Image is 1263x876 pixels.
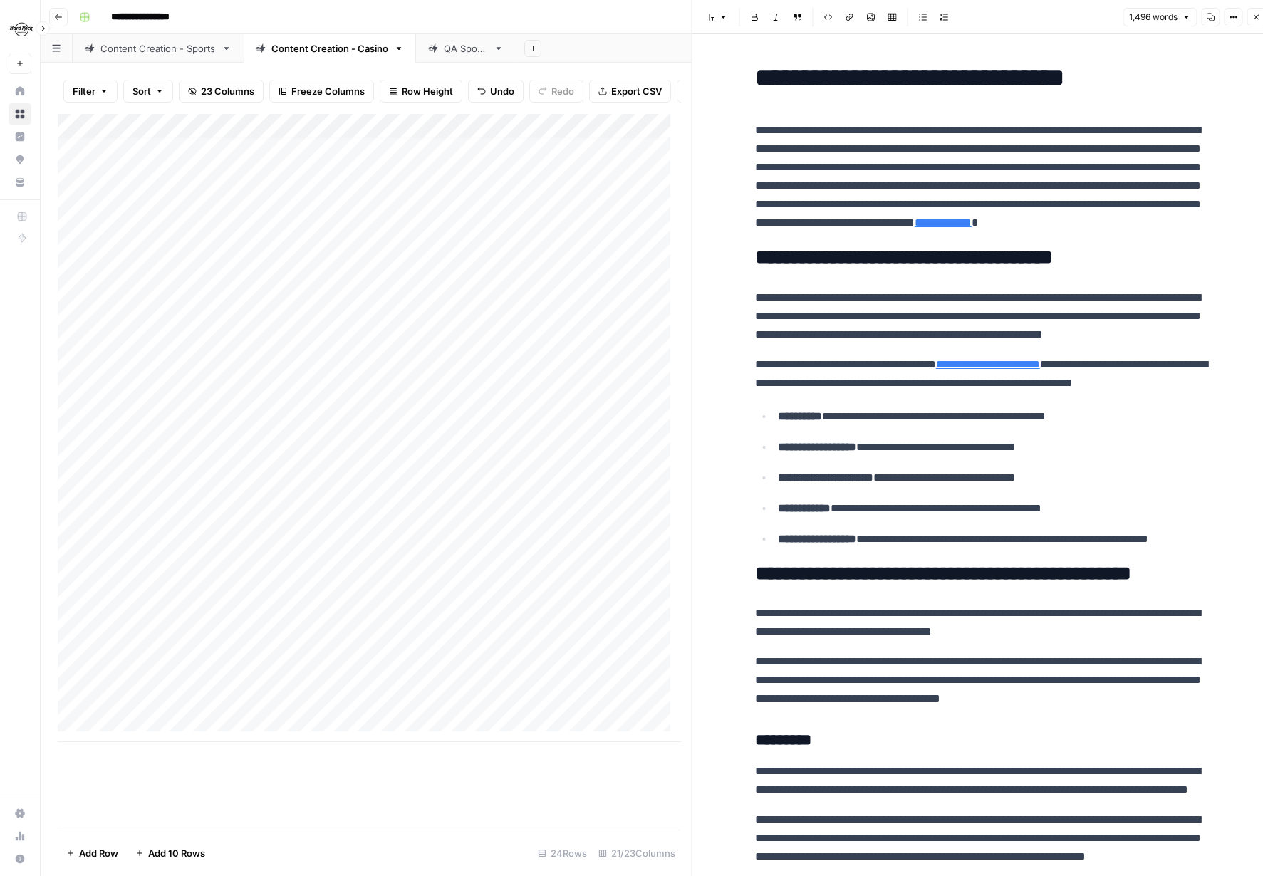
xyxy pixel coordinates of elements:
button: Add Row [58,842,127,865]
button: Undo [468,80,524,103]
span: 1,496 words [1129,11,1178,24]
a: Usage [9,825,31,848]
div: Content Creation - Sports [100,41,216,56]
button: Help + Support [9,848,31,870]
button: Redo [529,80,583,103]
span: Row Height [402,84,453,98]
a: Home [9,80,31,103]
a: Insights [9,125,31,148]
button: Freeze Columns [269,80,374,103]
a: Opportunities [9,148,31,171]
a: Content Creation - Casino [244,34,416,63]
img: Hard Rock Digital Logo [9,16,34,42]
div: QA Sports [444,41,488,56]
div: 21/23 Columns [593,842,681,865]
a: QA Sports [416,34,516,63]
span: Undo [490,84,514,98]
button: Row Height [380,80,462,103]
div: 24 Rows [532,842,593,865]
a: Your Data [9,171,31,194]
button: Add 10 Rows [127,842,214,865]
button: Workspace: Hard Rock Digital [9,11,31,47]
a: Settings [9,802,31,825]
button: Filter [63,80,118,103]
span: 23 Columns [201,84,254,98]
span: Redo [551,84,574,98]
span: Freeze Columns [291,84,365,98]
button: 23 Columns [179,80,264,103]
button: Sort [123,80,173,103]
span: Export CSV [611,84,662,98]
span: Add Row [79,846,118,860]
a: Content Creation - Sports [73,34,244,63]
button: Export CSV [589,80,671,103]
span: Sort [132,84,151,98]
span: Filter [73,84,95,98]
button: 1,496 words [1123,8,1197,26]
a: Browse [9,103,31,125]
div: Content Creation - Casino [271,41,388,56]
span: Add 10 Rows [148,846,205,860]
